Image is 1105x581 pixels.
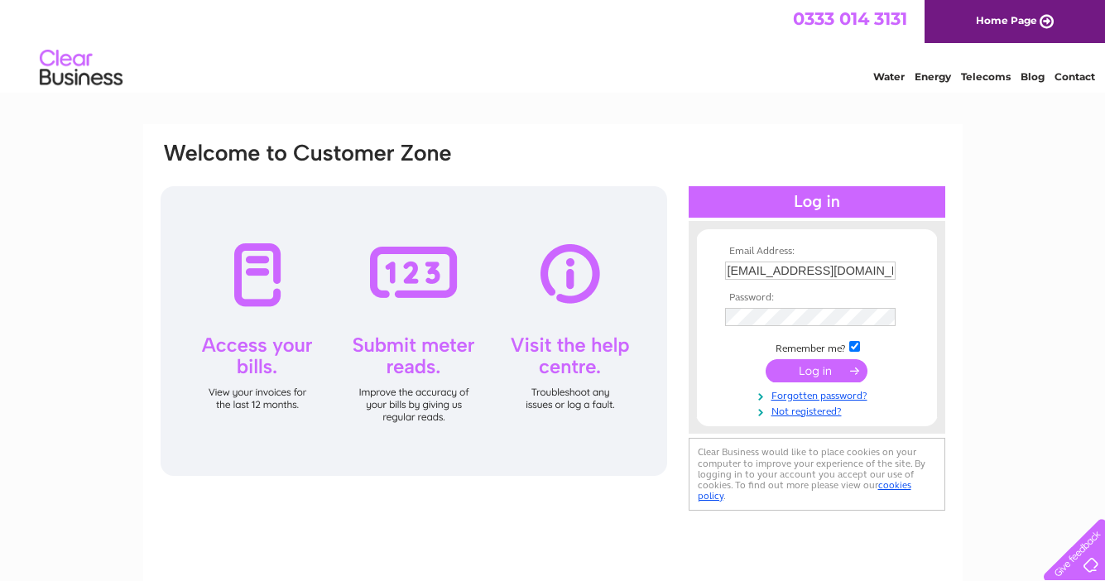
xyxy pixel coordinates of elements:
img: logo.png [39,43,123,94]
a: Blog [1021,70,1045,83]
div: Clear Business would like to place cookies on your computer to improve your experience of the sit... [689,438,945,510]
a: Telecoms [961,70,1011,83]
input: Submit [766,359,867,382]
th: Email Address: [721,246,913,257]
a: Contact [1055,70,1095,83]
a: Water [873,70,905,83]
a: Energy [915,70,951,83]
th: Password: [721,292,913,304]
a: 0333 014 3131 [793,8,907,29]
div: Clear Business is a trading name of Verastar Limited (registered in [GEOGRAPHIC_DATA] No. 3667643... [162,9,944,80]
a: Forgotten password? [725,387,913,402]
td: Remember me? [721,339,913,355]
a: cookies policy [698,479,911,502]
a: Not registered? [725,402,913,418]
